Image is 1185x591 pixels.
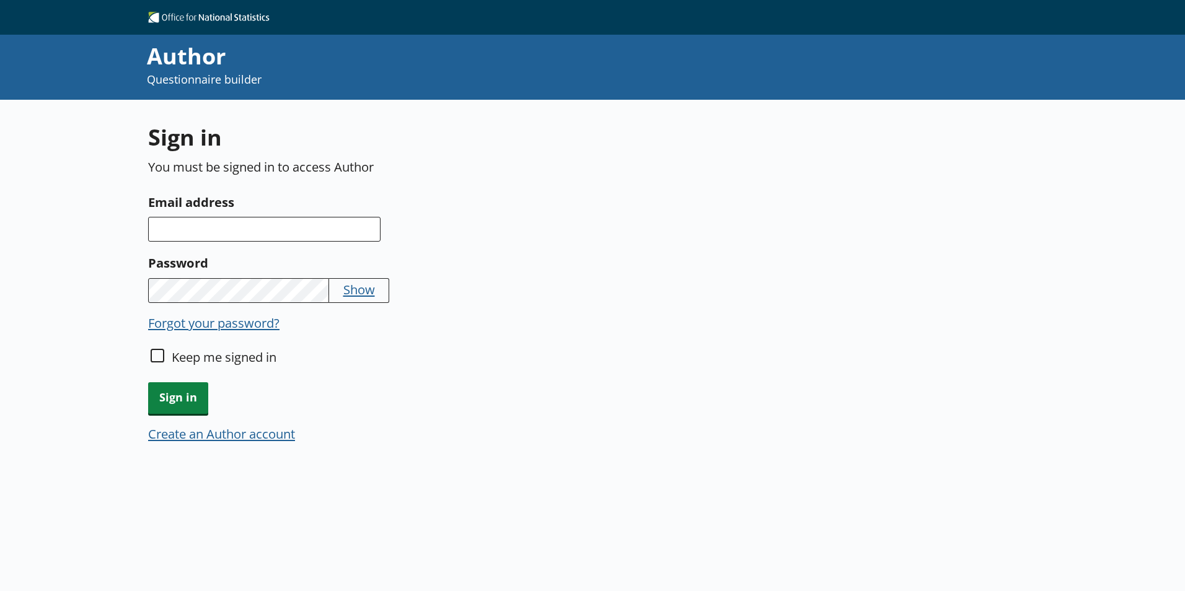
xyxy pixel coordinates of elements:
[148,382,208,414] button: Sign in
[148,158,731,175] p: You must be signed in to access Author
[172,348,276,366] label: Keep me signed in
[148,192,731,212] label: Email address
[148,425,295,442] button: Create an Author account
[148,253,731,273] label: Password
[148,314,280,331] button: Forgot your password?
[147,72,798,87] p: Questionnaire builder
[343,281,375,298] button: Show
[147,41,798,72] div: Author
[148,122,731,152] h1: Sign in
